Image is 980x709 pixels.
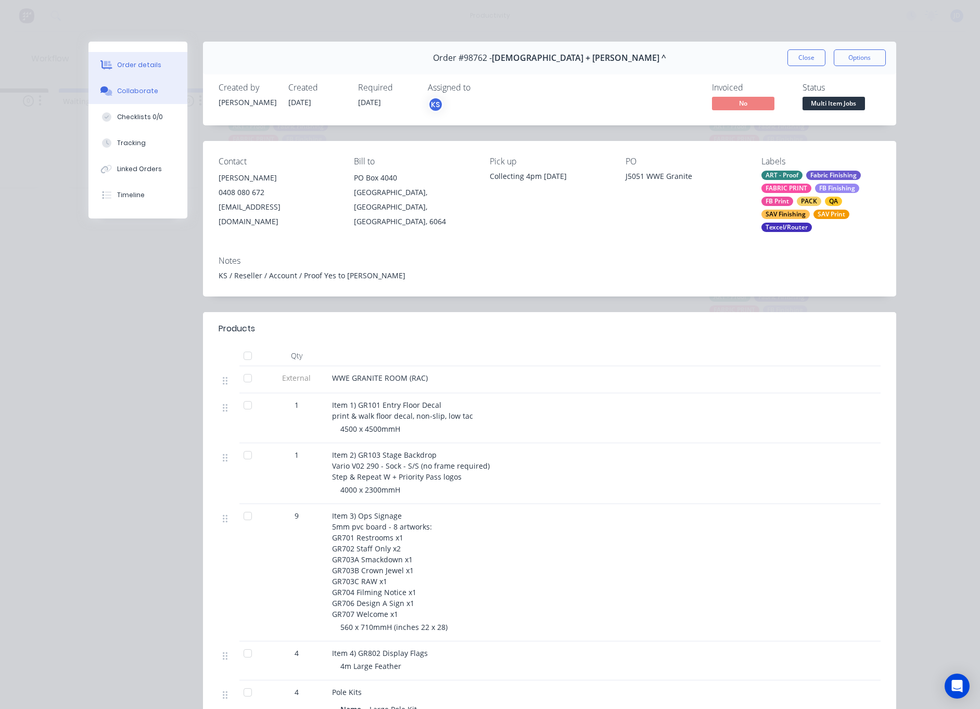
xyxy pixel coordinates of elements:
[806,171,861,180] div: Fabric Finishing
[117,138,146,148] div: Tracking
[219,157,338,166] div: Contact
[626,157,745,166] div: PO
[295,510,299,521] span: 9
[834,49,886,66] button: Options
[490,171,609,182] div: Collecting 4pm [DATE]
[219,83,276,93] div: Created by
[219,200,338,229] div: [EMAIL_ADDRESS][DOMAIN_NAME]
[803,97,865,112] button: Multi Item Jobs
[332,511,432,619] span: Item 3) Ops Signage 5mm pvc board - 8 artworks: GR701 Restrooms x1 GR702 Staff Only x2 GR703A Sma...
[761,157,881,166] div: Labels
[354,171,473,229] div: PO Box 4040[GEOGRAPHIC_DATA], [GEOGRAPHIC_DATA], [GEOGRAPHIC_DATA], 6064
[712,97,774,110] span: No
[288,83,346,93] div: Created
[490,157,609,166] div: Pick up
[354,171,473,185] div: PO Box 4040
[295,399,299,410] span: 1
[428,97,443,112] button: KS
[626,171,745,185] div: J5051 WWE Granite
[787,49,825,66] button: Close
[219,97,276,108] div: [PERSON_NAME]
[428,83,532,93] div: Assigned to
[945,674,970,699] div: Open Intercom Messenger
[88,156,187,182] button: Linked Orders
[340,622,448,632] span: 560 x 710mmH (inches 22 x 28)
[492,53,666,63] span: [DEMOGRAPHIC_DATA] + [PERSON_NAME] ^
[219,171,338,185] div: [PERSON_NAME]
[354,157,473,166] div: Bill to
[219,270,881,281] div: KS / Reseller / Account / Proof Yes to [PERSON_NAME]
[815,184,859,193] div: FB Finishing
[117,190,145,200] div: Timeline
[761,197,793,206] div: FB Print
[219,323,255,335] div: Products
[340,485,400,495] span: 4000 x 2300mmH
[358,97,381,107] span: [DATE]
[761,223,812,232] div: Texcel/Router
[761,210,810,219] div: SAV Finishing
[88,78,187,104] button: Collaborate
[117,60,161,70] div: Order details
[88,182,187,208] button: Timeline
[761,171,803,180] div: ART - Proof
[88,130,187,156] button: Tracking
[219,256,881,266] div: Notes
[295,648,299,659] span: 4
[219,171,338,229] div: [PERSON_NAME]0408 080 672[EMAIL_ADDRESS][DOMAIN_NAME]
[813,210,849,219] div: SAV Print
[433,53,492,63] span: Order #98762 -
[88,52,187,78] button: Order details
[295,449,299,460] span: 1
[332,687,362,697] span: Pole Kits
[265,345,328,366] div: Qty
[332,450,490,482] span: Item 2) GR103 Stage Backdrop Vario V02 290 - Sock - S/S (no frame required) Step & Repeat W + Pri...
[340,424,400,434] span: 4500 x 4500mmH
[712,83,790,93] div: Invoiced
[332,373,428,383] span: WWE GRANITE ROOM (RAC)
[358,83,415,93] div: Required
[117,164,162,174] div: Linked Orders
[117,86,158,96] div: Collaborate
[354,185,473,229] div: [GEOGRAPHIC_DATA], [GEOGRAPHIC_DATA], [GEOGRAPHIC_DATA], 6064
[288,97,311,107] span: [DATE]
[761,184,811,193] div: FABRIC PRINT
[219,185,338,200] div: 0408 080 672
[117,112,163,122] div: Checklists 0/0
[332,648,428,658] span: Item 4) GR802 Display Flags
[88,104,187,130] button: Checklists 0/0
[825,197,842,206] div: QA
[797,197,821,206] div: PACK
[270,372,324,383] span: External
[340,661,401,671] span: 4m Large Feather
[803,83,881,93] div: Status
[332,400,473,421] span: Item 1) GR101 Entry Floor Decal print & walk floor decal, non-slip, low tac
[295,687,299,698] span: 4
[803,97,865,110] span: Multi Item Jobs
